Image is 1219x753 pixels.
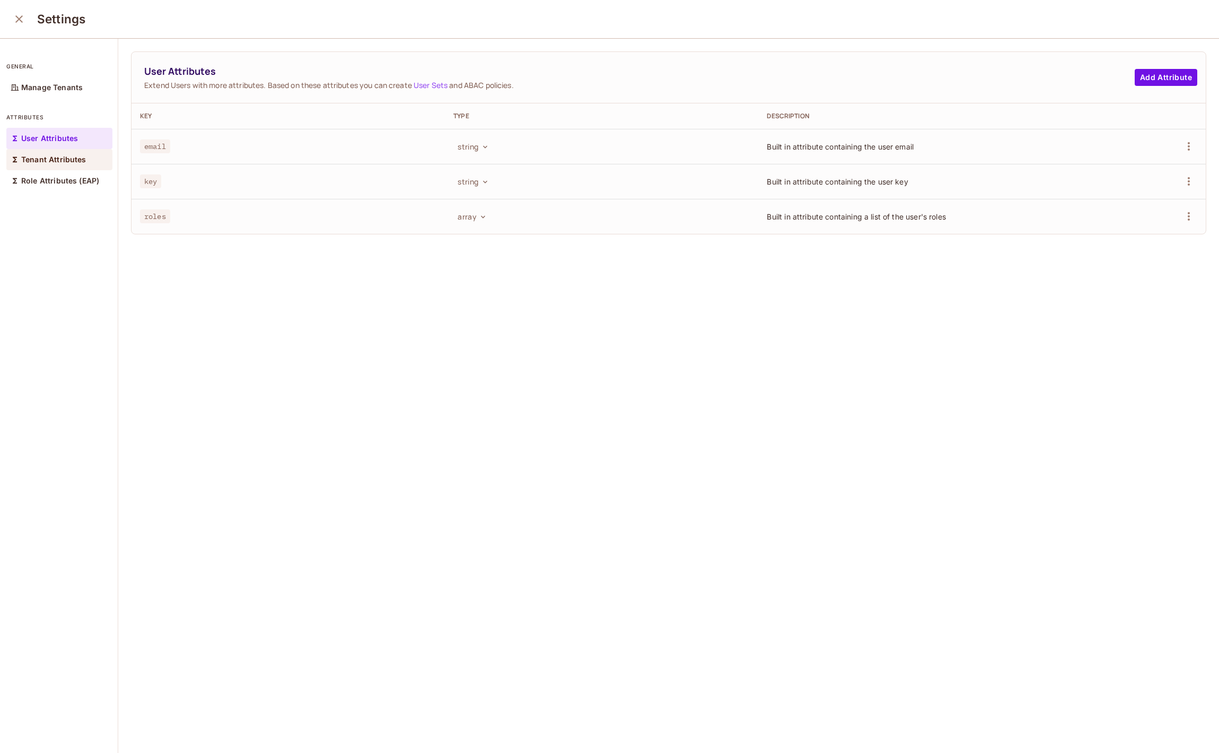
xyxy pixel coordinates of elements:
[1135,69,1197,86] button: Add Attribute
[6,113,112,121] p: attributes
[453,112,750,120] div: Type
[21,177,99,185] p: Role Attributes (EAP)
[144,65,1135,78] span: User Attributes
[21,134,78,143] p: User Attributes
[453,138,491,155] button: string
[453,208,489,225] button: array
[37,12,85,27] h3: Settings
[21,83,83,92] p: Manage Tenants
[144,80,1135,90] span: Extend Users with more attributes. Based on these attributes you can create and ABAC policies.
[140,112,436,120] div: Key
[453,173,491,190] button: string
[8,8,30,30] button: close
[140,174,161,188] span: key
[767,212,945,221] span: Built in attribute containing a list of the user's roles
[140,139,170,153] span: email
[140,209,170,223] span: roles
[21,155,86,164] p: Tenant Attributes
[6,62,112,71] p: general
[767,112,1063,120] div: Description
[767,142,914,151] span: Built in attribute containing the user email
[767,177,908,186] span: Built in attribute containing the user key
[414,80,448,90] a: User Sets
